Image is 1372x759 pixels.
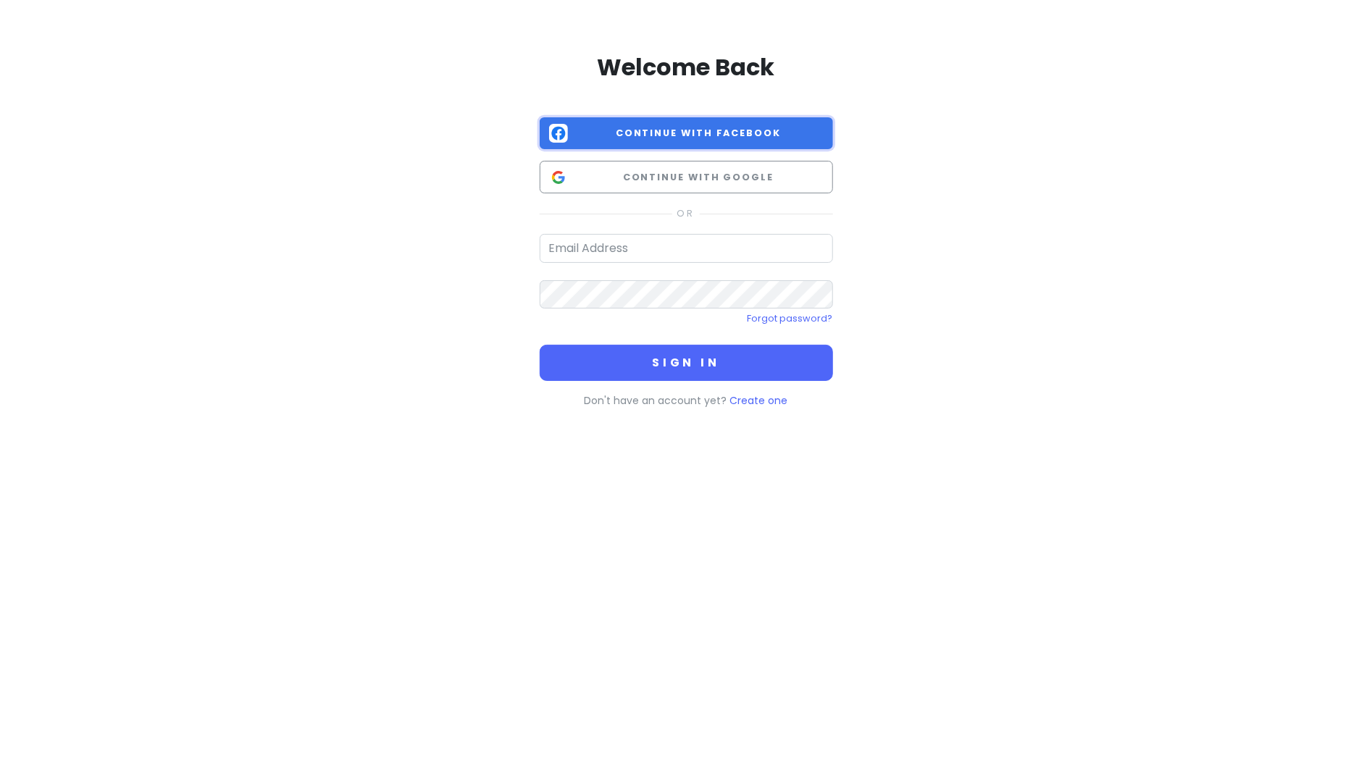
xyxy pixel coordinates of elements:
span: Continue with Google [574,170,824,185]
a: Forgot password? [748,312,833,324]
img: Google logo [549,168,568,187]
button: Sign in [540,345,833,381]
button: Continue with Facebook [540,117,833,150]
a: Create one [730,393,788,408]
input: Email Address [540,234,833,263]
img: Facebook logo [549,124,568,143]
button: Continue with Google [540,161,833,193]
span: Continue with Facebook [574,126,824,141]
h2: Welcome Back [540,52,833,83]
p: Don't have an account yet? [540,393,833,408]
